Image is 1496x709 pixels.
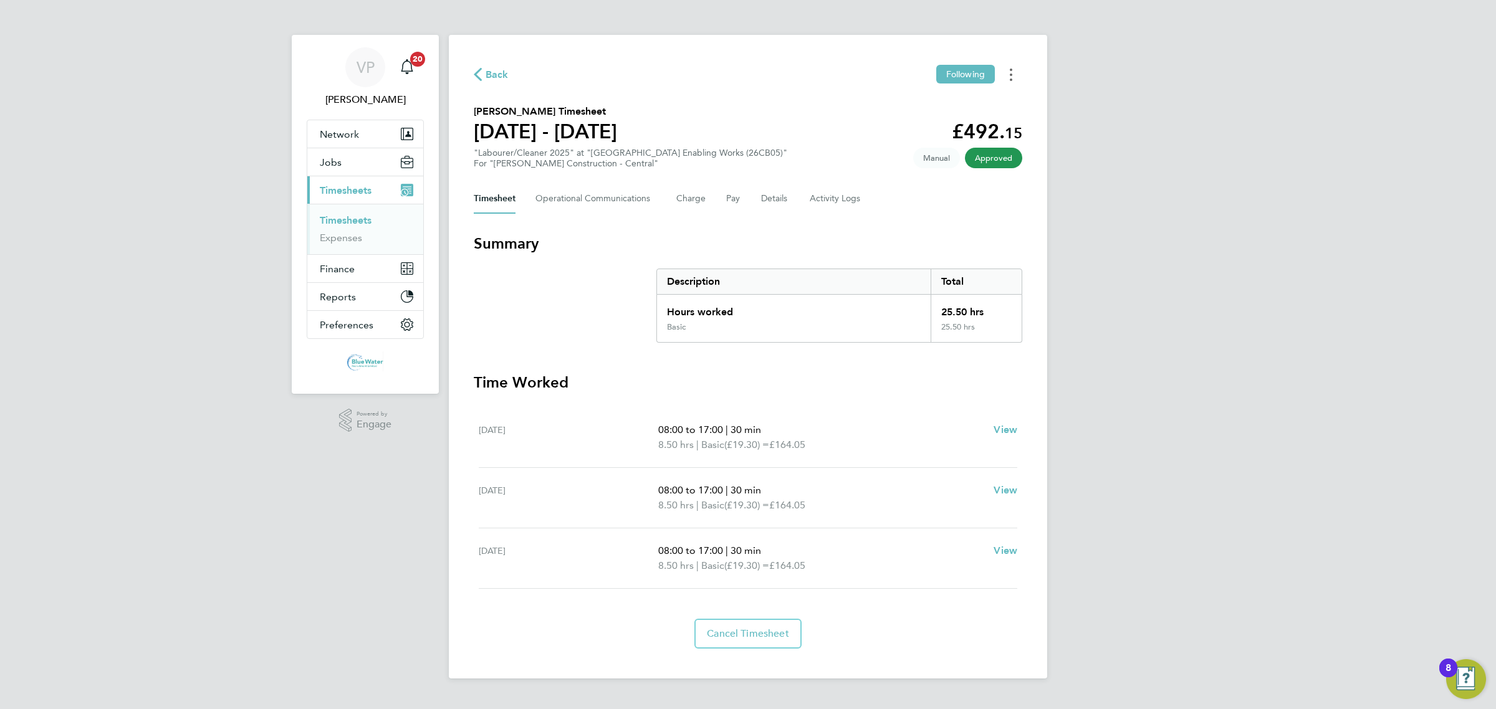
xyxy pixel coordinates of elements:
[656,269,1022,343] div: Summary
[474,158,787,169] div: For "[PERSON_NAME] Construction - Central"
[474,67,509,82] button: Back
[320,232,362,244] a: Expenses
[410,52,425,67] span: 20
[769,439,805,450] span: £164.05
[769,559,805,571] span: £164.05
[307,204,423,254] div: Timesheets
[1000,65,1022,84] button: Timesheets Menu
[320,184,372,196] span: Timesheets
[696,499,699,511] span: |
[1446,659,1486,699] button: Open Resource Center, 8 new notifications
[320,291,356,303] span: Reports
[701,498,724,513] span: Basic
[292,35,439,394] nav: Main navigation
[667,322,686,332] div: Basic
[320,319,373,331] span: Preferences
[658,424,723,435] span: 08:00 to 17:00
[535,184,656,214] button: Operational Communications
[726,484,728,496] span: |
[696,439,699,450] span: |
[994,484,1017,496] span: View
[474,184,515,214] button: Timesheet
[658,499,694,511] span: 8.50 hrs
[474,234,1022,254] h3: Summary
[658,559,694,571] span: 8.50 hrs
[936,65,995,83] button: Following
[307,47,424,107] a: VP[PERSON_NAME]
[479,422,658,452] div: [DATE]
[994,422,1017,437] a: View
[479,483,658,513] div: [DATE]
[701,558,724,573] span: Basic
[658,484,723,496] span: 08:00 to 17:00
[994,545,1017,556] span: View
[952,120,1022,143] app-decimal: £492.
[357,419,391,430] span: Engage
[474,119,617,144] h1: [DATE] - [DATE]
[769,499,805,511] span: £164.05
[307,351,424,371] a: Go to home page
[395,47,420,87] a: 20
[931,295,1022,322] div: 25.50 hrs
[339,409,392,432] a: Powered byEngage
[726,424,728,435] span: |
[694,619,802,649] button: Cancel Timesheet
[307,92,424,107] span: Victoria Price
[658,439,694,450] span: 8.50 hrs
[320,156,342,168] span: Jobs
[931,269,1022,294] div: Total
[724,559,769,571] span: (£19.30) =
[724,499,769,511] span: (£19.30) =
[320,263,355,275] span: Finance
[707,627,789,640] span: Cancel Timesheet
[761,184,790,214] button: Details
[474,373,1022,393] h3: Time Worked
[726,545,728,556] span: |
[726,184,741,214] button: Pay
[658,545,723,556] span: 08:00 to 17:00
[676,184,706,214] button: Charge
[731,484,761,496] span: 30 min
[994,424,1017,435] span: View
[1005,124,1022,142] span: 15
[701,437,724,452] span: Basic
[486,67,509,82] span: Back
[307,255,423,282] button: Finance
[307,176,423,204] button: Timesheets
[913,148,960,168] span: This timesheet was manually created.
[965,148,1022,168] span: This timesheet has been approved.
[474,148,787,169] div: "Labourer/Cleaner 2025" at "[GEOGRAPHIC_DATA] Enabling Works (26CB05)"
[657,269,931,294] div: Description
[347,351,384,371] img: bluewaterwales-logo-retina.png
[479,543,658,573] div: [DATE]
[724,439,769,450] span: (£19.30) =
[657,295,931,322] div: Hours worked
[810,184,862,214] button: Activity Logs
[946,69,985,80] span: Following
[357,59,375,75] span: VP
[1446,668,1451,684] div: 8
[307,148,423,176] button: Jobs
[731,545,761,556] span: 30 min
[994,483,1017,498] a: View
[994,543,1017,558] a: View
[307,283,423,310] button: Reports
[474,234,1022,649] section: Timesheet
[307,120,423,148] button: Network
[320,128,359,140] span: Network
[474,104,617,119] h2: [PERSON_NAME] Timesheet
[307,311,423,338] button: Preferences
[320,214,372,226] a: Timesheets
[696,559,699,571] span: |
[931,322,1022,342] div: 25.50 hrs
[731,424,761,435] span: 30 min
[357,409,391,419] span: Powered by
